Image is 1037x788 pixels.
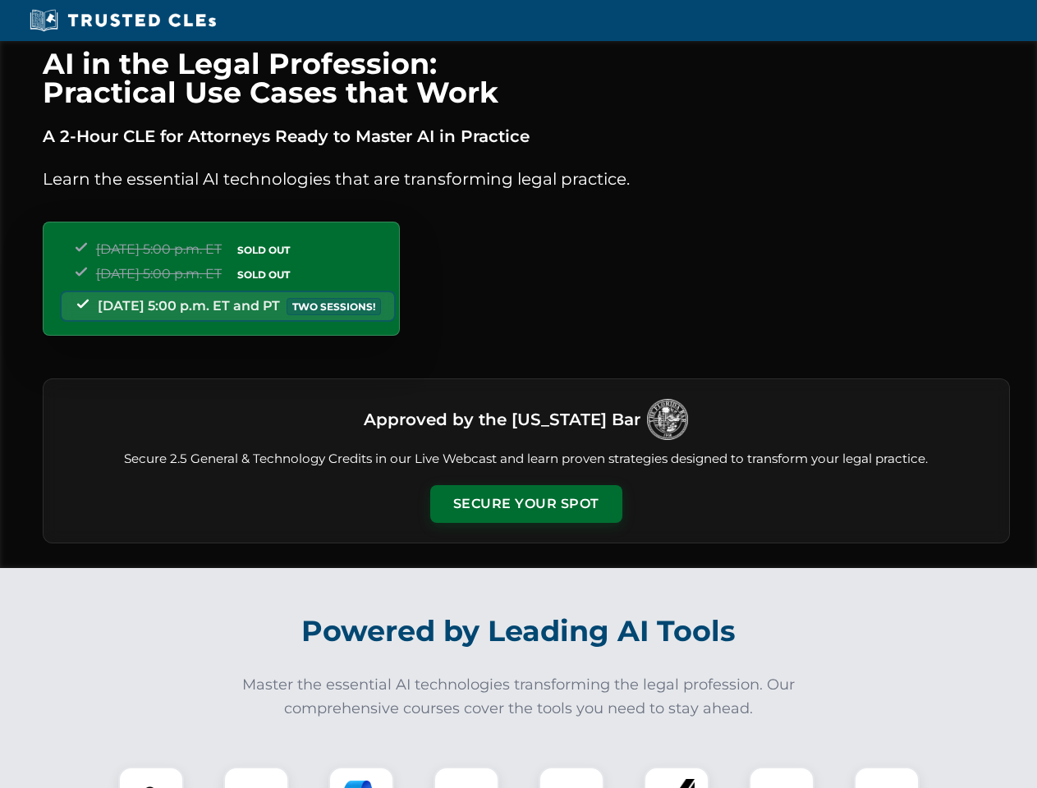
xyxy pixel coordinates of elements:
span: [DATE] 5:00 p.m. ET [96,241,222,257]
p: Master the essential AI technologies transforming the legal profession. Our comprehensive courses... [232,673,806,721]
span: SOLD OUT [232,241,296,259]
img: Trusted CLEs [25,8,221,33]
span: SOLD OUT [232,266,296,283]
h1: AI in the Legal Profession: Practical Use Cases that Work [43,49,1010,107]
span: [DATE] 5:00 p.m. ET [96,266,222,282]
img: Logo [647,399,688,440]
p: Learn the essential AI technologies that are transforming legal practice. [43,166,1010,192]
p: Secure 2.5 General & Technology Credits in our Live Webcast and learn proven strategies designed ... [63,450,989,469]
h3: Approved by the [US_STATE] Bar [364,405,640,434]
button: Secure Your Spot [430,485,622,523]
h2: Powered by Leading AI Tools [64,602,974,660]
p: A 2-Hour CLE for Attorneys Ready to Master AI in Practice [43,123,1010,149]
